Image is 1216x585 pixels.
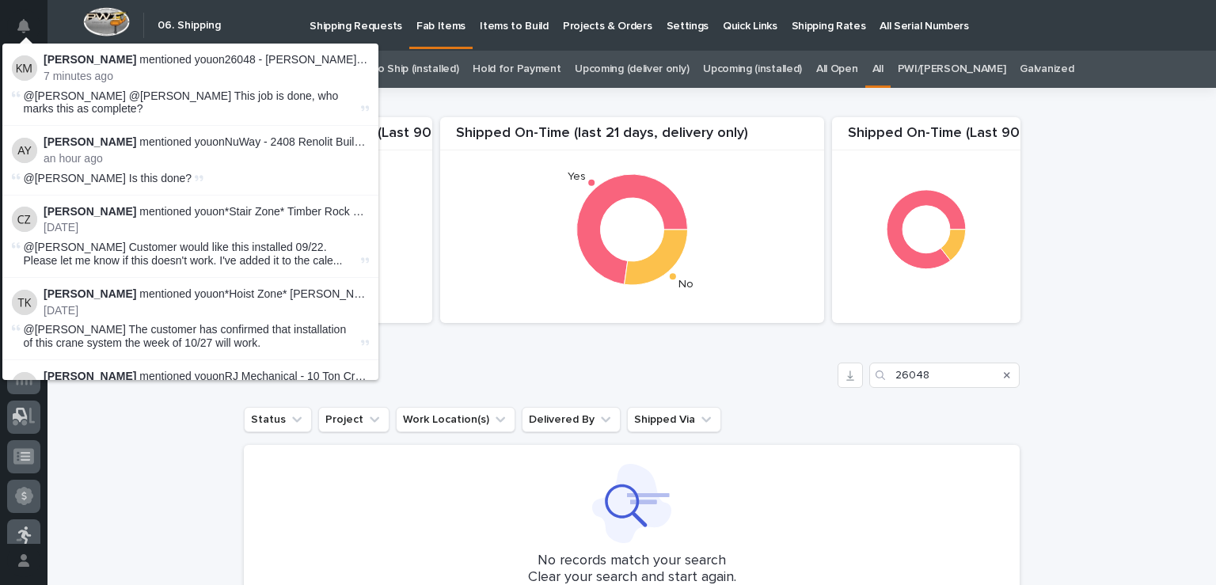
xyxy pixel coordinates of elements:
[24,172,192,184] span: @[PERSON_NAME] Is this done?
[522,407,621,432] button: Delivered By
[44,287,369,301] p: mentioned you on :
[44,70,369,83] p: 7 minutes ago
[44,287,136,300] strong: [PERSON_NAME]
[12,290,37,315] img: Trent Kautzmann
[20,19,40,44] div: Notifications
[12,207,37,232] img: Cole Ziegler
[440,125,824,151] div: Shipped On-Time (last 21 days, delivery only)
[225,53,484,66] a: 26048 - [PERSON_NAME]'s Drywall - Hoist Upgrade
[44,152,369,165] p: an hour ago
[225,370,414,382] a: RJ Mechanical - 10 Ton Crane System
[24,89,339,116] span: @[PERSON_NAME] @[PERSON_NAME] This job is done, who marks this as complete?
[7,9,40,43] button: Notifications
[396,407,515,432] button: Work Location(s)
[44,205,369,218] p: mentioned you on :
[225,135,591,148] a: NuWay - 2408 Renolit Building Main - Runway Coping Shims/Splice Plates
[832,125,1020,151] div: Shipped On-Time (Last 90 days, installation only)
[225,205,501,218] a: *Stair Zone* Timber Rock Construction - Stair & Catwalk
[869,363,1020,388] input: Search
[872,51,883,88] a: All
[244,363,831,386] h1: All
[12,55,37,81] img: Kyle Miller
[627,407,721,432] button: Shipped Via
[703,51,802,88] a: Upcoming (installed)
[12,372,37,397] img: Ken Overmyer
[678,279,693,290] text: No
[44,304,369,317] p: [DATE]
[1020,51,1073,88] a: Galvanized
[816,51,858,88] a: All Open
[339,51,458,88] a: Ready to Ship (installed)
[44,205,136,218] strong: [PERSON_NAME]
[24,323,347,349] span: @[PERSON_NAME] The customer has confirmed that installation of this crane system the week of 10/2...
[44,53,136,66] strong: [PERSON_NAME]
[44,370,369,383] p: mentioned you on :
[24,241,358,268] span: @[PERSON_NAME] Customer would like this installed 09/22. Please let me know if this doesn't work....
[158,19,221,32] h2: 06. Shipping
[263,553,1001,570] p: No records match your search
[575,51,689,88] a: Upcoming (deliver only)
[12,138,37,163] img: Adam Yutzy
[568,171,586,182] text: Yes
[44,53,369,66] p: mentioned you on :
[244,407,312,432] button: Status
[83,7,130,36] img: Workspace Logo
[44,370,136,382] strong: [PERSON_NAME]
[473,51,560,88] a: Hold for Payment
[318,407,389,432] button: Project
[44,135,136,148] strong: [PERSON_NAME]
[898,51,1006,88] a: PWI/[PERSON_NAME]
[225,287,549,300] a: *Hoist Zone* [PERSON_NAME] System - FSTRM3 Crane System
[44,221,369,234] p: [DATE]
[44,135,369,149] p: mentioned you on :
